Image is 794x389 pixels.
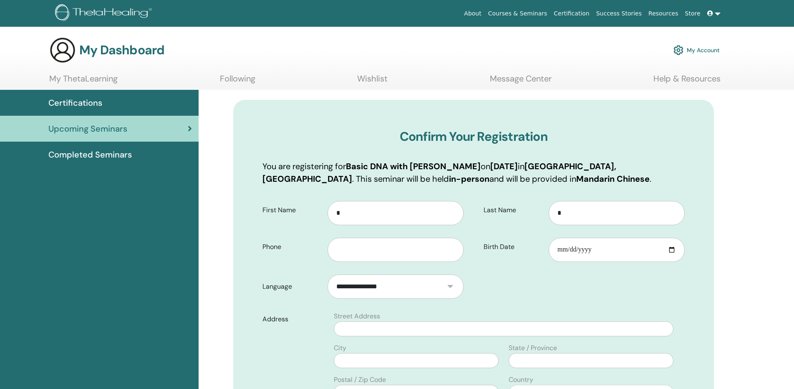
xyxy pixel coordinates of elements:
[645,6,682,21] a: Resources
[653,74,721,90] a: Help & Resources
[682,6,704,21] a: Store
[477,239,549,255] label: Birth Date
[490,161,518,172] b: [DATE]
[48,148,132,161] span: Completed Seminars
[490,74,552,90] a: Message Center
[256,311,329,327] label: Address
[509,375,533,385] label: Country
[55,4,155,23] img: logo.png
[49,37,76,64] img: generic-user-icon.jpg
[576,173,650,184] b: Mandarin Chinese
[334,375,386,385] label: Postal / Zip Code
[357,74,388,90] a: Wishlist
[48,122,127,135] span: Upcoming Seminars
[346,161,481,172] b: Basic DNA with [PERSON_NAME]
[449,173,489,184] b: in-person
[79,43,164,58] h3: My Dashboard
[220,74,255,90] a: Following
[256,239,328,255] label: Phone
[256,202,328,218] label: First Name
[673,43,683,57] img: cog.svg
[593,6,645,21] a: Success Stories
[262,129,685,144] h3: Confirm Your Registration
[256,279,328,295] label: Language
[334,311,380,321] label: Street Address
[485,6,551,21] a: Courses & Seminars
[477,202,549,218] label: Last Name
[334,343,346,353] label: City
[673,41,720,59] a: My Account
[550,6,592,21] a: Certification
[49,74,118,90] a: My ThetaLearning
[509,343,557,353] label: State / Province
[262,160,685,185] p: You are registering for on in . This seminar will be held and will be provided in .
[48,97,102,109] span: Certifications
[461,6,484,21] a: About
